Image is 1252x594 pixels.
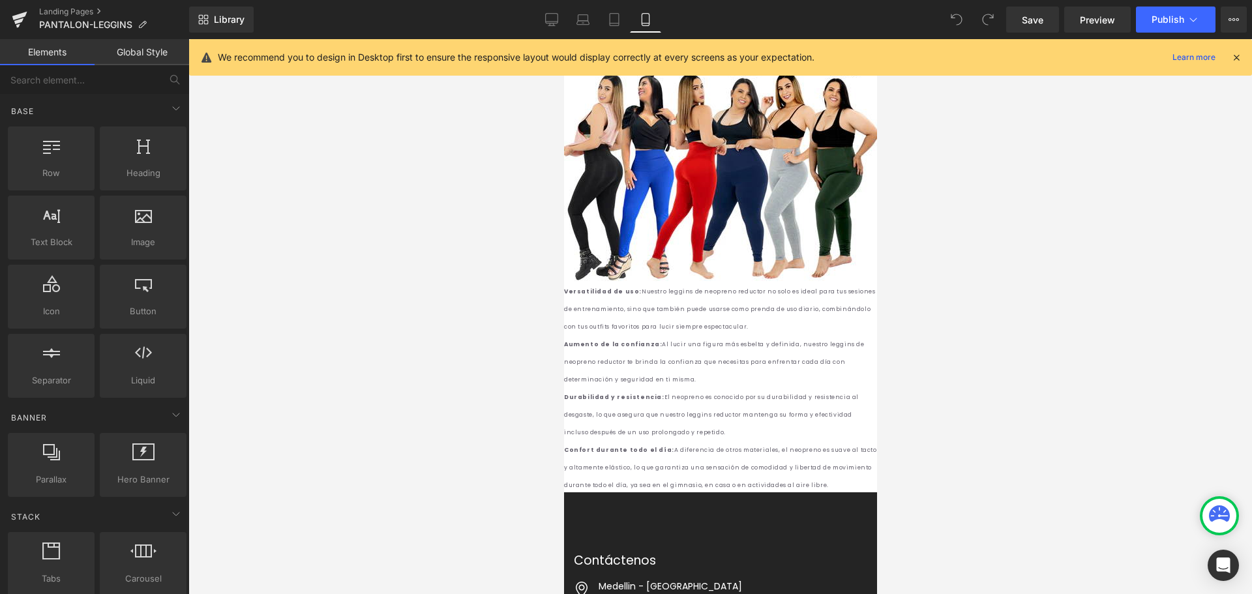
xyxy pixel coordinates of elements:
[1022,13,1043,27] span: Save
[104,572,183,586] span: Carousel
[39,7,189,17] a: Landing Pages
[536,7,567,33] a: Desktop
[189,7,254,33] a: New Library
[218,50,814,65] p: We recommend you to design in Desktop first to ensure the responsive layout would display correct...
[1080,13,1115,27] span: Preview
[10,511,42,523] span: Stack
[12,374,91,387] span: Separator
[104,166,183,180] span: Heading
[104,374,183,387] span: Liquid
[1064,7,1131,33] a: Preview
[1208,550,1239,581] div: Open Intercom Messenger
[10,105,35,117] span: Base
[104,304,183,318] span: Button
[104,473,183,486] span: Hero Banner
[104,235,183,249] span: Image
[1167,50,1221,65] a: Learn more
[12,572,91,586] span: Tabs
[944,7,970,33] button: Undo
[12,166,91,180] span: Row
[39,20,132,30] span: PANTALON-LEGGINS
[567,7,599,33] a: Laptop
[1136,7,1215,33] button: Publish
[975,7,1001,33] button: Redo
[12,304,91,318] span: Icon
[10,512,92,530] font: Contáctenos
[599,7,630,33] a: Tablet
[10,411,48,424] span: Banner
[1152,14,1184,25] span: Publish
[214,14,245,25] span: Library
[630,7,661,33] a: Mobile
[12,473,91,486] span: Parallax
[35,541,178,554] font: Medellin - [GEOGRAPHIC_DATA]
[1221,7,1247,33] button: More
[95,39,189,65] a: Global Style
[12,235,91,249] span: Text Block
